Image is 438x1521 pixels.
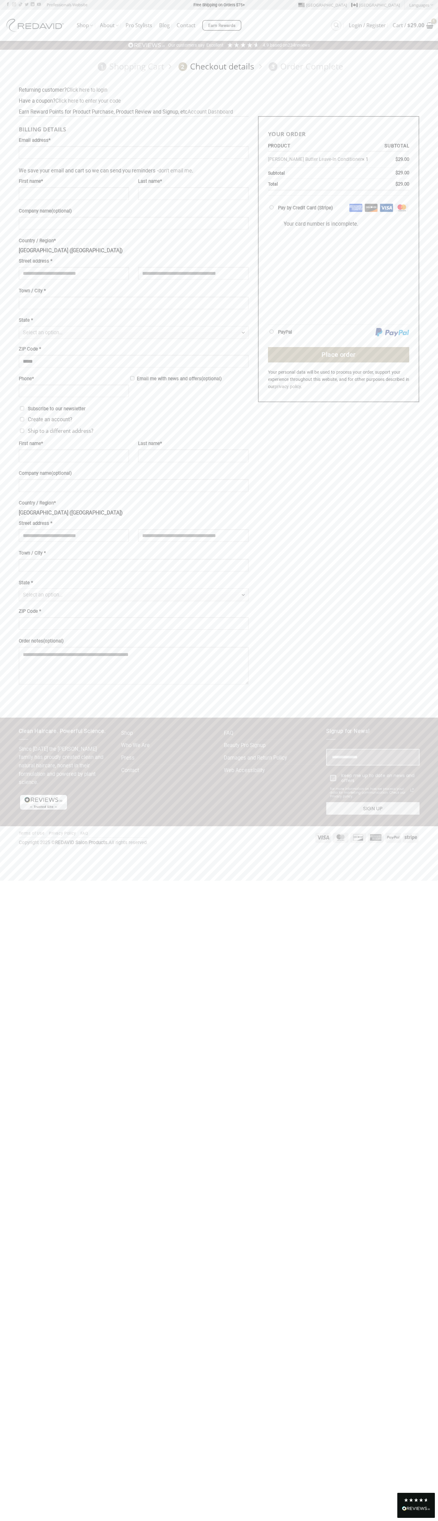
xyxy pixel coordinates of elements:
[393,18,433,32] a: View cart
[5,19,67,32] img: REDAVID Salon Products | United States
[98,62,106,71] span: 1
[19,745,112,787] p: Since [DATE] the [PERSON_NAME] family has proudly created clean and natural haircare, honest in t...
[395,170,398,176] span: $
[19,831,45,836] a: Terms of Use
[380,204,393,212] img: Visa
[268,347,410,363] button: Place order
[19,56,420,77] nav: Checkout steps
[268,369,410,390] p: Your personal data will be used to process your order, support your experience throughout this we...
[278,205,333,211] label: Pay by Credit Card (Stripe)
[19,579,249,587] label: State
[19,178,129,185] label: First name
[20,417,24,421] input: Create an account?
[19,346,249,353] label: ZIP Code
[12,3,16,7] a: Follow on Instagram
[188,109,233,115] a: Account Dashboard
[268,152,380,167] td: [PERSON_NAME] Butter Leave-In Conditioner
[224,752,287,764] a: Damages and Return Policy
[393,23,425,28] span: Cart /
[121,740,150,752] a: Who We Are
[224,740,265,752] a: Beauty Pro Signup
[19,375,249,383] label: Email me with news and offers
[19,287,249,295] label: Town / City
[100,19,119,32] a: About
[28,417,72,422] span: Create an account?
[51,470,72,476] span: (optional)
[19,86,420,95] div: Returning customer?
[298,0,347,10] a: [GEOGRAPHIC_DATA]
[95,61,164,72] a: 1Shopping Cart
[408,786,416,794] a: Read our Privacy Policy
[275,384,301,389] a: privacy policy
[314,832,420,843] div: Payment icons
[6,3,10,7] a: Follow on Facebook
[326,749,420,766] input: Email field
[330,787,408,798] span: For more information on how we process your data for marketing communication. Check our Privacy p...
[138,178,248,185] label: Last name
[326,728,370,734] span: Signup for News!
[263,43,270,48] span: 4.9
[19,375,129,383] label: Phone
[351,0,400,10] a: [GEOGRAPHIC_DATA]
[19,317,249,324] label: State
[19,207,249,215] label: Company name
[402,1505,430,1513] div: Read All Reviews
[121,752,135,764] a: Press
[158,168,192,174] a: don't email me
[55,840,109,845] strong: REDAVID Salon Products.
[176,61,255,72] a: 2Checkout details
[19,97,420,105] div: Have a coupon?
[295,43,310,48] span: reviews
[409,0,433,9] a: Languages
[331,20,341,31] a: Search
[19,470,249,477] label: Company name
[178,62,187,71] span: 2
[49,831,76,836] a: Privacy Policy
[28,427,93,434] span: Ship to a different address?
[19,237,249,245] label: Country / Region
[121,765,139,777] a: Contact
[19,794,68,811] img: reviews-trust-logo-1.png
[19,258,129,265] label: Street address
[20,429,24,433] input: Ship to a different address?
[138,440,248,448] label: Last name
[268,141,380,152] th: Product
[19,108,420,116] div: Earn Reward Points for Product Purchase, Product Review and Signup, etc
[362,156,368,162] strong: × 1
[130,376,134,380] input: Email me with news and offers(optional)
[408,786,416,794] svg: link icon
[19,728,106,734] span: Clean Haircare. Powerful Science.
[19,588,249,601] span: State
[19,520,129,527] label: Street address
[206,42,224,49] div: Excellent
[349,204,363,212] img: Amex
[121,727,133,740] a: Shop
[43,638,64,644] span: (optional)
[270,43,288,48] span: Based on
[224,765,265,777] a: Web Accessibility
[19,164,193,175] span: We save your email and cart so we can send you reminders - .
[395,181,409,187] bdi: 29.00
[375,328,410,337] img: PayPal
[227,42,260,48] div: 4.91 Stars
[407,22,410,29] span: $
[23,592,63,598] span: Select an option…
[402,1506,430,1511] img: REVIEWS.io
[397,1493,435,1518] div: Read All Reviews
[19,839,148,847] div: Copyright 2025 © All rights reserved.
[19,550,249,557] label: Town / City
[19,499,249,507] label: Country / Region
[380,141,409,152] th: Subtotal
[349,23,386,28] span: Login / Register
[224,727,233,740] a: FAQ
[51,208,72,214] span: (optional)
[23,330,63,335] span: Select an option…
[407,22,425,29] bdi: 29.00
[193,3,245,7] strong: Free Shipping on Orders $75+
[268,179,380,190] th: Total
[168,42,205,49] div: Our customers say
[341,773,416,784] div: Keep me up to date on news and offers
[80,831,88,836] a: FAQ
[25,3,28,7] a: Follow on Twitter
